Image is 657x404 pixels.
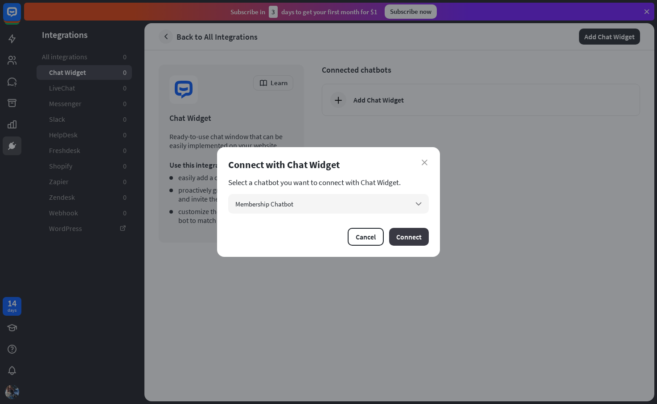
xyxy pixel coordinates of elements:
span: Membership Chatbot [235,200,293,208]
i: arrow_down [414,199,423,209]
section: Select a chatbot you want to connect with Chat Widget. [228,178,429,187]
button: Open LiveChat chat widget [7,4,34,30]
button: Cancel [348,228,384,246]
i: close [422,160,427,165]
div: Connect with Chat Widget [228,158,429,171]
button: Connect [389,228,429,246]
